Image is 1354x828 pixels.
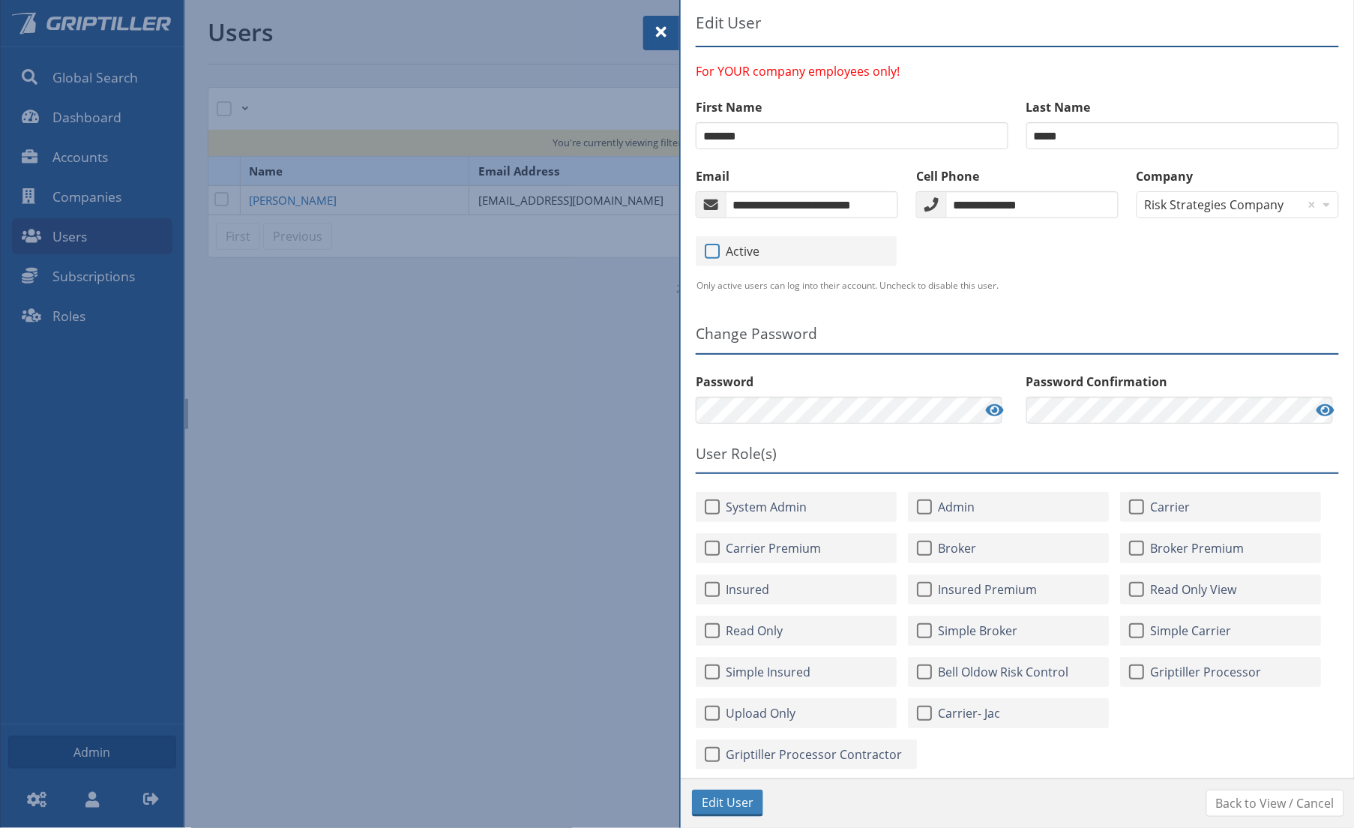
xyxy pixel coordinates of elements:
[1144,498,1312,516] span: Carrier
[696,98,1008,116] label: First Name
[720,704,888,722] span: Upload Only
[1026,98,1339,116] label: Last Name
[916,167,1119,185] label: Cell Phone
[720,242,888,260] span: Active
[696,63,900,79] span: For YOUR company employees only!
[932,663,1100,681] span: Bell Oldow Risk Control
[720,622,888,640] span: Read Only
[696,279,1339,292] p: Only active users can log into their account. Uncheck to disable this user.
[720,663,888,681] span: Simple Insured
[932,498,1100,516] span: Admin
[696,167,898,185] label: Email
[696,445,1339,475] h5: User Role(s)
[932,539,1100,557] span: Broker
[1144,663,1312,681] span: Griptiller Processor
[1305,192,1320,217] div: Clear value
[696,325,1339,355] h5: Change Password
[1144,539,1312,557] span: Broker Premium
[1206,790,1344,817] a: Back to View / Cancel
[932,704,1100,722] span: Carrier- Jac
[1144,622,1312,640] span: Simple Carrier
[1137,167,1339,185] label: Company
[1026,373,1339,391] label: Password Confirmation
[720,539,888,557] span: Carrier Premium
[696,373,1008,391] label: Password
[720,498,888,516] span: System Admin
[692,790,763,817] button: Edit User
[932,580,1100,598] span: Insured Premium
[696,11,1339,47] h5: Edit User
[720,745,908,763] span: Griptiller Processor Contractor
[720,580,888,598] span: Insured
[932,622,1100,640] span: Simple Broker
[1144,580,1312,598] span: Read Only View
[702,793,753,811] span: Edit User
